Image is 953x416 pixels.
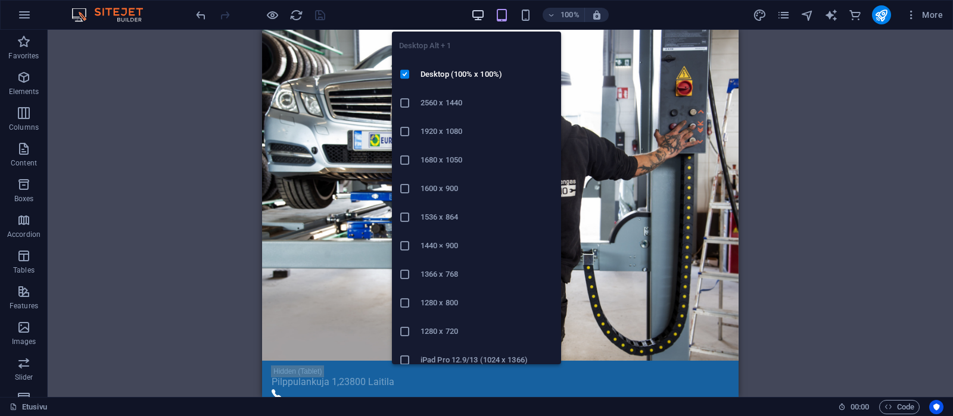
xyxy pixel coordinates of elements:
[901,5,948,24] button: More
[421,239,554,253] h6: 1440 × 900
[10,400,47,414] a: Click to cancel selection. Double-click to open Pages
[421,353,554,367] h6: iPad Pro 12.9/13 (1024 x 1366)
[543,8,585,22] button: 100%
[421,124,554,139] h6: 1920 x 1080
[859,402,861,411] span: :
[421,182,554,196] h6: 1600 x 900
[421,153,554,167] h6: 1680 x 1050
[801,8,814,22] i: Navigator
[885,400,914,414] span: Code
[421,267,554,281] h6: 1366 x 768
[10,301,38,311] p: Features
[14,194,34,204] p: Boxes
[10,359,457,386] div: Puhelin
[824,8,839,22] button: text_generator
[851,400,869,414] span: 00 00
[872,5,891,24] button: publish
[905,9,943,21] span: More
[753,8,767,22] i: Design (Ctrl+Alt+Y)
[421,210,554,224] h6: 1536 x 864
[421,67,554,82] h6: Desktop (100% x 100%)
[591,10,602,20] i: On resize automatically adjust zoom level to fit chosen device.
[289,8,303,22] button: reload
[421,296,554,310] h6: 1280 x 800
[824,8,838,22] i: AI Writer
[13,265,35,275] p: Tables
[9,123,39,132] p: Columns
[848,8,862,22] button: commerce
[421,324,554,339] h6: 1280 x 720
[560,8,580,22] h6: 100%
[11,158,37,168] p: Content
[421,96,554,110] h6: 2560 x 1440
[194,8,208,22] i: Undo: change_position (Ctrl+Z)
[12,337,36,346] p: Images
[874,8,888,22] i: Publish
[77,346,104,358] span: 23800
[777,8,791,22] button: pages
[289,8,303,22] i: Reload page
[929,400,943,414] button: Usercentrics
[848,8,862,22] i: Commerce
[9,87,39,96] p: Elements
[879,400,920,414] button: Code
[68,8,158,22] img: Editor Logo
[265,8,279,22] button: Click here to leave preview mode and continue editing
[777,8,790,22] i: Pages (Ctrl+Alt+S)
[194,8,208,22] button: undo
[801,8,815,22] button: navigator
[7,230,41,239] p: Accordion
[753,8,767,22] button: design
[15,373,33,382] p: Slider
[8,51,39,61] p: Favorites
